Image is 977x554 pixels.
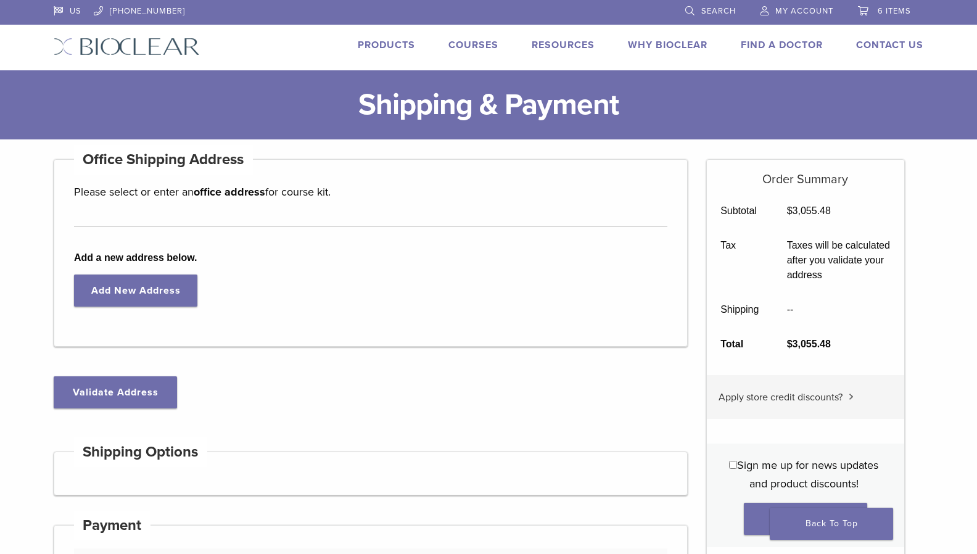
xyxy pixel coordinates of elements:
[74,250,667,265] b: Add a new address below.
[74,145,253,175] h4: Office Shipping Address
[74,183,667,201] p: Please select or enter an for course kit.
[74,437,207,467] h4: Shipping Options
[770,508,893,540] a: Back To Top
[787,339,831,349] bdi: 3,055.48
[773,228,904,292] td: Taxes will be calculated after you validate your address
[719,391,843,403] span: Apply store credit discounts?
[787,304,794,315] span: --
[744,503,867,535] button: Place order
[741,39,823,51] a: Find A Doctor
[729,461,737,469] input: Sign me up for news updates and product discounts!
[74,275,197,307] a: Add New Address
[54,38,200,56] img: Bioclear
[532,39,595,51] a: Resources
[856,39,923,51] a: Contact Us
[194,185,265,199] strong: office address
[878,6,911,16] span: 6 items
[54,376,177,408] button: Validate Address
[737,458,878,490] span: Sign me up for news updates and product discounts!
[74,511,150,540] h4: Payment
[849,394,854,400] img: caret.svg
[358,39,415,51] a: Products
[707,228,773,292] th: Tax
[707,194,773,228] th: Subtotal
[775,6,833,16] span: My Account
[787,339,793,349] span: $
[448,39,498,51] a: Courses
[707,327,773,362] th: Total
[701,6,736,16] span: Search
[787,205,793,216] span: $
[787,205,831,216] bdi: 3,055.48
[707,292,773,327] th: Shipping
[707,160,905,187] h5: Order Summary
[628,39,707,51] a: Why Bioclear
